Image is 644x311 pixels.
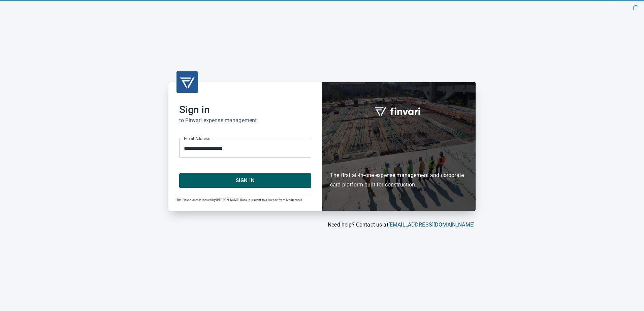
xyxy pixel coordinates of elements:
div: Finvari [322,82,476,210]
button: Sign In [179,173,311,187]
span: The Finvari card is issued by [PERSON_NAME] Bank, pursuant to a license from Mastercard [176,198,302,202]
img: transparent_logo.png [179,74,195,90]
h2: Sign in [179,104,311,116]
img: fullword_logo_white.png [374,103,424,119]
h6: to Finvari expense management [179,116,311,125]
h6: The first all-in-one expense management and corporate card platform built for construction. [330,132,468,189]
a: [EMAIL_ADDRESS][DOMAIN_NAME] [388,221,475,228]
span: Sign In [187,176,304,185]
p: Need help? Contact us at [168,221,475,229]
